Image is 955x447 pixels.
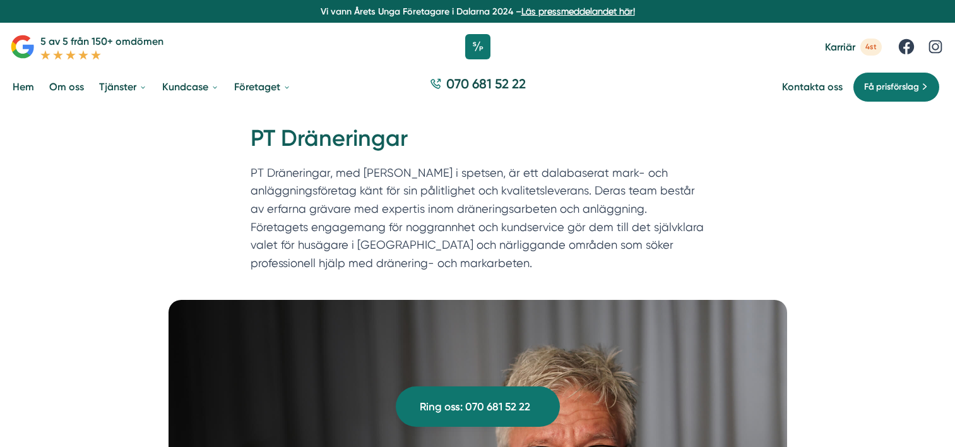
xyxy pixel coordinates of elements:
a: Få prisförslag [853,72,940,102]
span: 070 681 52 22 [446,74,526,93]
span: Få prisförslag [864,80,919,94]
a: Hem [10,71,37,103]
a: Om oss [47,71,86,103]
a: 070 681 52 22 [425,74,531,99]
a: Kontakta oss [782,81,843,93]
a: Tjänster [97,71,150,103]
span: Karriär [825,41,855,53]
a: Läs pressmeddelandet här! [521,6,635,16]
span: 4st [860,39,882,56]
p: Vi vann Årets Unga Företagare i Dalarna 2024 – [5,5,950,18]
a: Ring oss: 070 681 52 22 [396,386,560,427]
a: Karriär 4st [825,39,882,56]
p: 5 av 5 från 150+ omdömen [40,33,163,49]
span: Ring oss: 070 681 52 22 [420,398,530,415]
a: Kundcase [160,71,222,103]
a: Företaget [232,71,294,103]
h1: PT Dräneringar [251,123,705,164]
p: PT Dräneringar, med [PERSON_NAME] i spetsen, är ett dalabaserat mark- och anläggningsföretag känt... [251,164,705,278]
